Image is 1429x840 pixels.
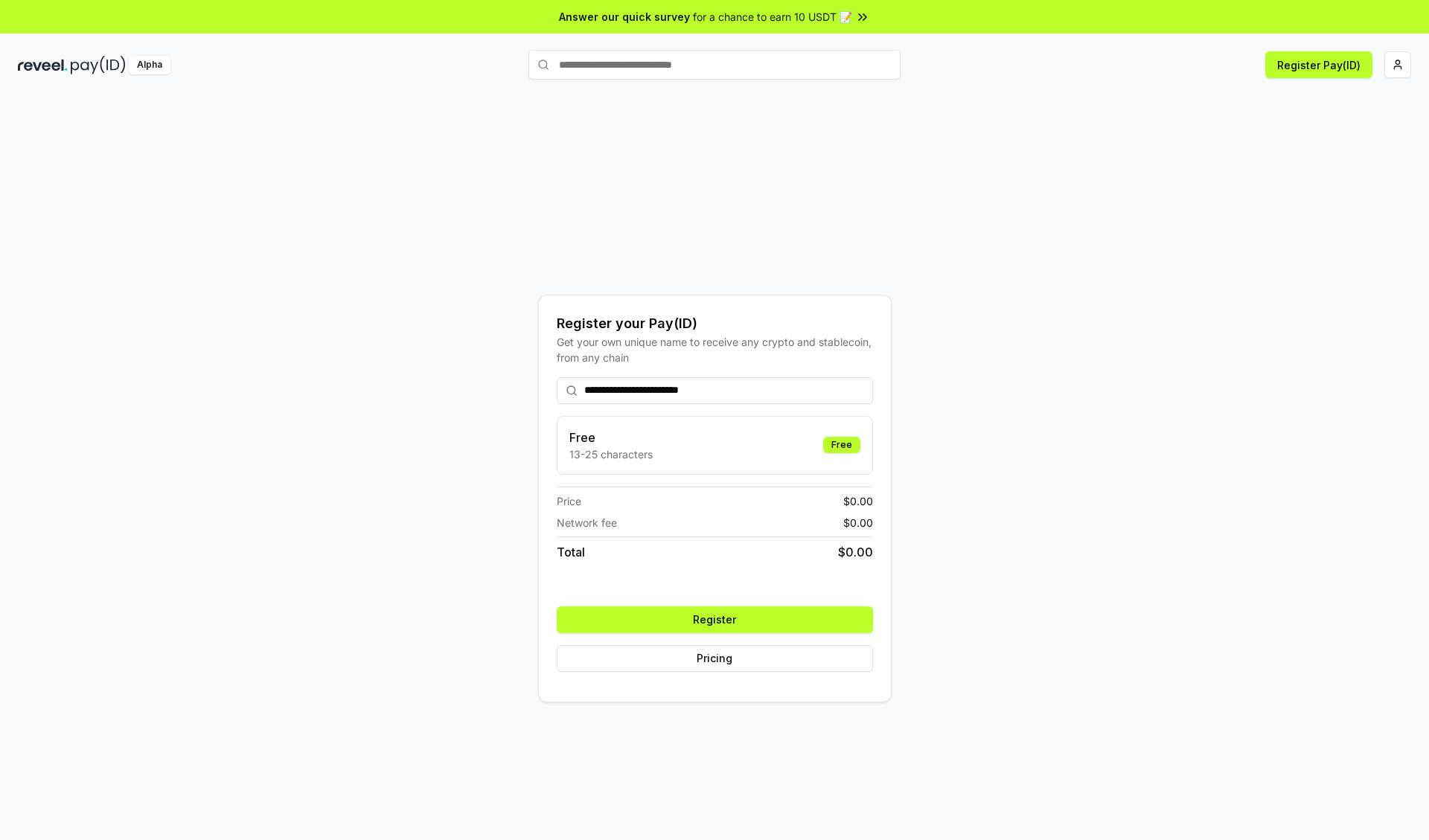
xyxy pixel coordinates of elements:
[71,56,126,74] img: pay_id
[823,437,860,453] div: Free
[838,543,873,561] span: $ 0.00
[18,56,68,74] img: reveel_dark
[129,56,170,74] div: Alpha
[557,606,873,633] button: Register
[1265,51,1372,78] button: Register Pay(ID)
[843,493,873,509] span: $ 0.00
[557,334,873,365] div: Get your own unique name to receive any crypto and stablecoin, from any chain
[843,515,873,530] span: $ 0.00
[569,429,653,446] h3: Free
[557,645,873,672] button: Pricing
[557,493,581,509] span: Price
[557,543,585,561] span: Total
[557,313,873,334] div: Register your Pay(ID)
[693,9,852,25] span: for a chance to earn 10 USDT 📝
[569,446,653,462] p: 13-25 characters
[557,515,617,530] span: Network fee
[559,9,690,25] span: Answer our quick survey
